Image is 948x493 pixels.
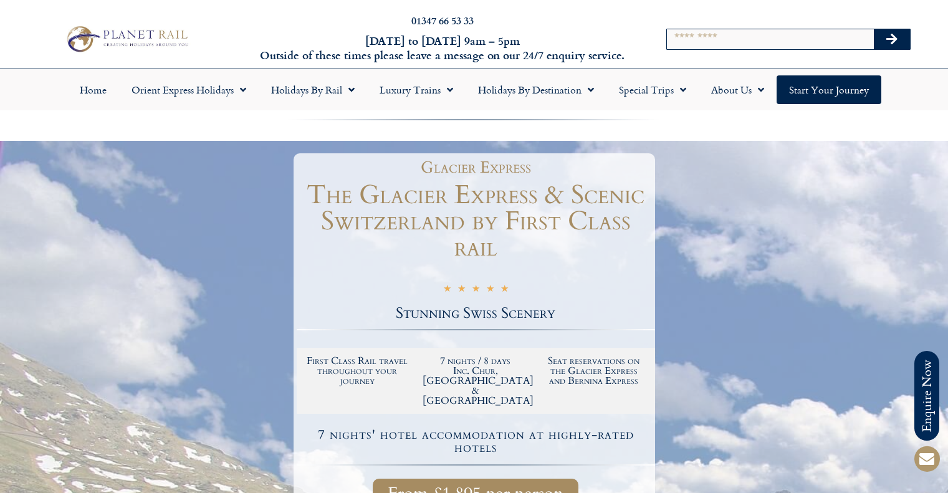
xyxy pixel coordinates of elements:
h2: Stunning Swiss Scenery [297,306,655,321]
button: Search [874,29,910,49]
i: ★ [472,283,480,297]
i: ★ [486,283,494,297]
h2: 7 nights / 8 days Inc. Chur, [GEOGRAPHIC_DATA] & [GEOGRAPHIC_DATA] [423,356,529,406]
a: Holidays by Rail [259,75,367,104]
a: Luxury Trains [367,75,466,104]
img: Planet Rail Train Holidays Logo [62,23,191,55]
h1: The Glacier Express & Scenic Switzerland by First Class rail [297,182,655,261]
a: Orient Express Holidays [119,75,259,104]
nav: Menu [6,75,942,104]
a: About Us [699,75,777,104]
a: Holidays by Destination [466,75,606,104]
a: Start your Journey [777,75,881,104]
h1: Glacier Express [303,160,649,176]
a: 01347 66 53 33 [411,13,474,27]
i: ★ [457,283,466,297]
i: ★ [443,283,451,297]
i: ★ [500,283,509,297]
a: Special Trips [606,75,699,104]
h4: 7 nights' hotel accommodation at highly-rated hotels [299,428,653,454]
div: 5/5 [443,281,509,297]
h2: First Class Rail travel throughout your journey [305,356,411,386]
h2: Seat reservations on the Glacier Express and Bernina Express [541,356,647,386]
a: Home [67,75,119,104]
h6: [DATE] to [DATE] 9am – 5pm Outside of these times please leave a message on our 24/7 enquiry serv... [256,34,629,63]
